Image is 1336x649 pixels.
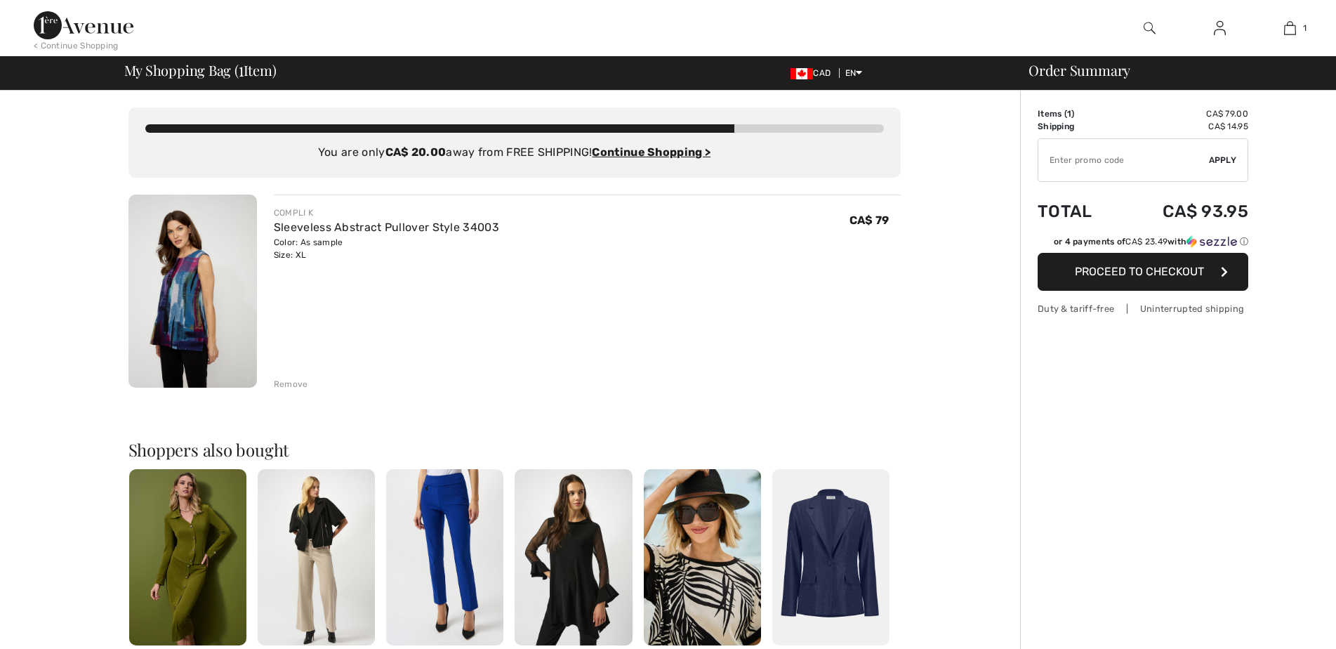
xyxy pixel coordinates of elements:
[1075,265,1204,278] span: Proceed to Checkout
[1125,237,1168,247] span: CA$ 23.49
[274,378,308,391] div: Remove
[274,221,499,234] a: Sleeveless Abstract Pullover Style 34003
[145,144,884,161] div: You are only away from FREE SHIPPING!
[1012,63,1328,77] div: Order Summary
[274,206,499,219] div: COMPLI K
[258,469,375,645] img: Edgy Biker Jacket Style 253241
[1186,235,1237,248] img: Sezzle
[1214,20,1226,37] img: My Info
[128,441,901,458] h2: Shoppers also bought
[1284,20,1296,37] img: My Bag
[644,469,761,645] img: Floral Casual Crew Neck Pullover Style 256201
[1038,188,1120,235] td: Total
[1038,235,1248,253] div: or 4 payments ofCA$ 23.49withSezzle Click to learn more about Sezzle
[1255,20,1324,37] a: 1
[849,214,889,227] span: CA$ 79
[1038,107,1120,120] td: Items ( )
[1067,109,1071,119] span: 1
[1120,107,1248,120] td: CA$ 79.00
[1303,22,1307,34] span: 1
[129,469,246,645] img: V-Neck Button Closure Top Style 253258
[1038,120,1120,133] td: Shipping
[1054,235,1248,248] div: or 4 payments of with
[386,469,503,645] img: Slim Ankle-Length Trousers Style 144092
[515,469,632,645] img: Chic Flare-Sleeve Pullover Style 253057
[791,68,836,78] span: CAD
[1144,20,1156,37] img: search the website
[1038,253,1248,291] button: Proceed to Checkout
[239,60,244,78] span: 1
[1209,154,1237,166] span: Apply
[1120,188,1248,235] td: CA$ 93.95
[1038,302,1248,315] div: Duty & tariff-free | Uninterrupted shipping
[385,145,447,159] strong: CA$ 20.00
[34,11,133,39] img: 1ère Avenue
[772,469,889,645] img: Formal Blazer Style 253721
[791,68,813,79] img: Canadian Dollar
[124,63,277,77] span: My Shopping Bag ( Item)
[1120,120,1248,133] td: CA$ 14.95
[128,195,257,388] img: Sleeveless Abstract Pullover Style 34003
[34,39,119,52] div: < Continue Shopping
[274,236,499,261] div: Color: As sample Size: XL
[845,68,863,78] span: EN
[1038,139,1209,181] input: Promo code
[1203,20,1237,37] a: Sign In
[592,145,710,159] a: Continue Shopping >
